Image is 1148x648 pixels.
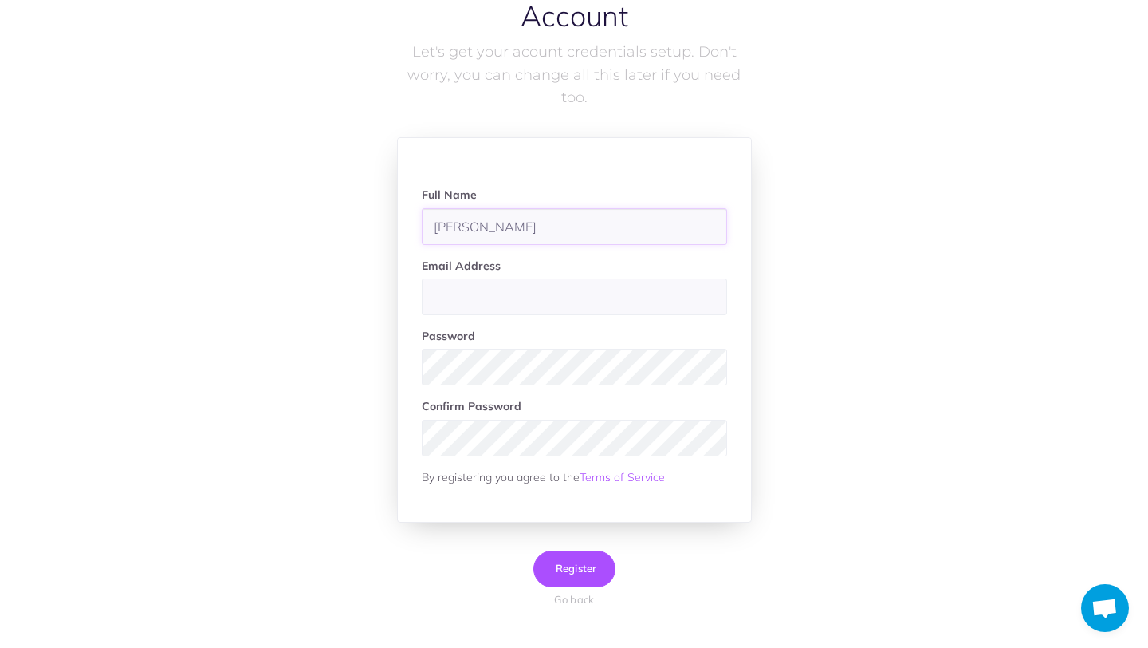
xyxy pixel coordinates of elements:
div: By registering you agree to the [410,468,739,486]
label: Email Address [422,257,501,275]
span: Register [552,562,597,575]
a: Terms of Service [580,470,665,484]
label: Full Name [422,186,477,203]
p: Let's get your acount credentials setup. Don't worry, you can change all this later if you need too. [397,41,752,109]
a: Open chat [1081,584,1129,632]
label: Confirm Password [422,397,521,415]
label: Password [422,327,475,345]
button: Register [533,551,615,587]
button: Go back [545,591,604,608]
